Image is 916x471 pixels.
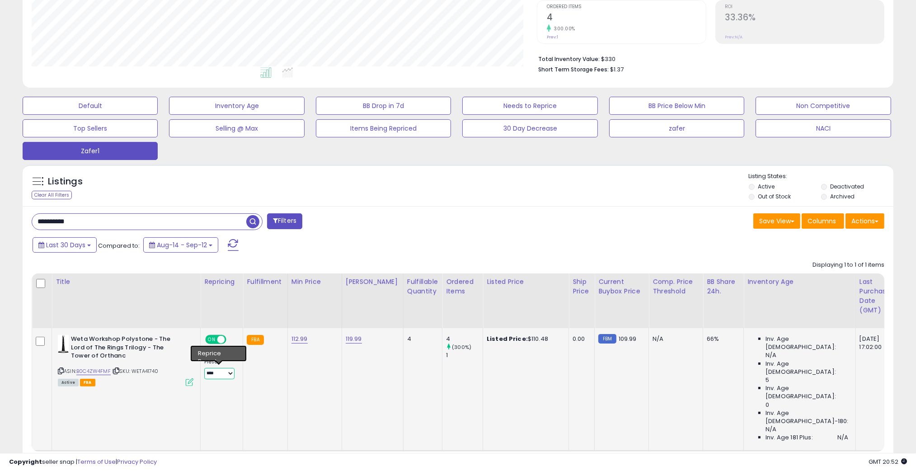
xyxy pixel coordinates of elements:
div: 4 [407,335,435,343]
button: Selling @ Max [169,119,304,137]
div: $110.48 [487,335,562,343]
strong: Copyright [9,457,42,466]
label: Deactivated [830,183,864,190]
button: Non Competitive [756,97,891,115]
span: Aug-14 - Sep-12 [157,240,207,250]
div: seller snap | | [9,458,157,466]
div: [DATE] 17:02:00 [860,335,889,351]
div: 66% [707,335,737,343]
label: Active [758,183,775,190]
button: Filters [267,213,302,229]
button: Default [23,97,158,115]
button: Aug-14 - Sep-12 [143,237,218,253]
span: Inv. Age [DEMOGRAPHIC_DATA]: [766,360,848,376]
div: [PERSON_NAME] [346,277,399,287]
div: Ordered Items [446,277,479,296]
button: Needs to Reprice [462,97,597,115]
span: ON [206,336,217,344]
button: zafer [609,119,744,137]
div: 1 [446,351,483,359]
div: N/A [653,335,696,343]
div: Comp. Price Threshold [653,277,699,296]
button: Inventory Age [169,97,304,115]
button: Top Sellers [23,119,158,137]
div: Clear All Filters [32,191,72,199]
button: BB Price Below Min [609,97,744,115]
div: BB Share 24h. [707,277,740,296]
div: Current Buybox Price [598,277,645,296]
span: 5 [766,376,769,384]
button: BB Drop in 7d [316,97,451,115]
span: N/A [766,425,776,433]
span: Inv. Age [DEMOGRAPHIC_DATA]: [766,384,848,400]
span: FBA [80,379,95,386]
div: ASIN: [58,335,193,385]
div: Inventory Age [747,277,851,287]
span: $1.37 [610,65,624,74]
span: Compared to: [98,241,140,250]
span: 2025-10-14 20:52 GMT [869,457,907,466]
small: (300%) [452,344,471,351]
button: Zafer1 [23,142,158,160]
div: Ship Price [573,277,591,296]
span: N/A [837,433,848,442]
span: Ordered Items [547,5,705,9]
b: Weta Workshop Polystone - The Lord of The Rings Trilogy - The Tower of Orthanc [71,335,181,363]
a: Privacy Policy [117,457,157,466]
span: Columns [808,217,836,226]
small: 300.00% [551,25,575,32]
h5: Listings [48,175,83,188]
div: Title [56,277,197,287]
div: Fulfillment [247,277,283,287]
small: Prev: 1 [547,34,558,40]
a: 112.99 [291,334,308,344]
button: Items Being Repriced [316,119,451,137]
a: B0C4ZW4FMF [76,367,111,375]
p: Listing States: [749,172,893,181]
div: Preset: [204,359,236,379]
a: Terms of Use [77,457,116,466]
h2: 4 [547,12,705,24]
div: Repricing [204,277,239,287]
div: Amazon AI [204,349,236,357]
button: Save View [753,213,800,229]
div: 4 [446,335,483,343]
span: OFF [225,336,240,344]
div: Listed Price [487,277,565,287]
a: 119.99 [346,334,362,344]
span: Inv. Age [DEMOGRAPHIC_DATA]-180: [766,409,848,425]
button: Last 30 Days [33,237,97,253]
span: N/A [766,351,776,359]
span: 109.99 [619,334,637,343]
span: Inv. Age [DEMOGRAPHIC_DATA]: [766,335,848,351]
b: Total Inventory Value: [538,55,600,63]
li: $330 [538,53,878,64]
span: Last 30 Days [46,240,85,250]
div: 0.00 [573,335,587,343]
b: Short Term Storage Fees: [538,66,609,73]
button: Columns [802,213,844,229]
small: FBM [598,334,616,344]
div: Last Purchase Date (GMT) [860,277,893,315]
small: FBA [247,335,263,345]
button: Actions [846,213,884,229]
label: Archived [830,193,855,200]
span: 0 [766,401,769,409]
button: NACI [756,119,891,137]
b: Listed Price: [487,334,528,343]
label: Out of Stock [758,193,791,200]
div: Min Price [291,277,338,287]
button: 30 Day Decrease [462,119,597,137]
span: | SKU: WETA41740 [112,367,159,375]
span: All listings currently available for purchase on Amazon [58,379,79,386]
div: Fulfillable Quantity [407,277,438,296]
span: ROI [725,5,884,9]
h2: 33.36% [725,12,884,24]
img: 31+VpCz2IjL._SL40_.jpg [58,335,69,353]
div: Displaying 1 to 1 of 1 items [813,261,884,269]
span: Inv. Age 181 Plus: [766,433,813,442]
small: Prev: N/A [725,34,743,40]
